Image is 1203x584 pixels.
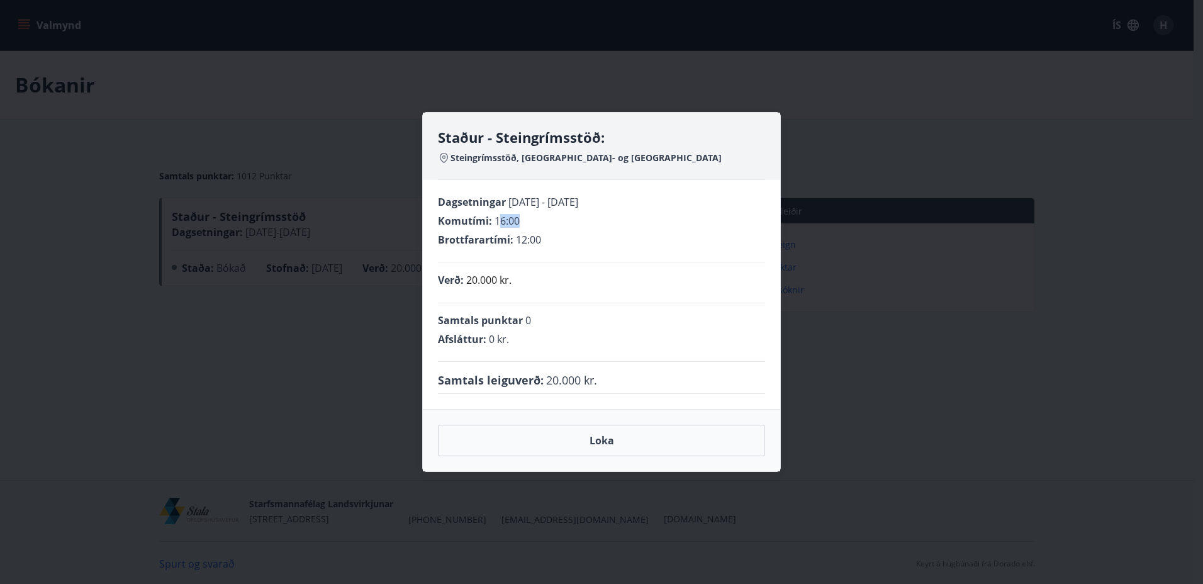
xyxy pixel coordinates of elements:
span: 12:00 [516,233,541,247]
span: 0 kr. [489,332,509,346]
span: [DATE] - [DATE] [508,195,578,209]
p: 20.000 kr. [466,272,512,288]
span: Samtals leiguverð : [438,372,544,388]
span: 16:00 [495,214,520,228]
span: Afsláttur : [438,332,486,346]
h4: Staður - Steingrímsstöð: [438,128,765,147]
span: Brottfarartími : [438,233,513,247]
span: Verð : [438,273,464,287]
span: Steingrímsstöð, [GEOGRAPHIC_DATA]- og [GEOGRAPHIC_DATA] [450,152,722,164]
button: Loka [438,425,765,456]
span: 0 [525,313,531,327]
span: Samtals punktar [438,313,523,327]
span: Komutími : [438,214,492,228]
span: 20.000 kr. [546,372,597,388]
span: Dagsetningar [438,195,506,209]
